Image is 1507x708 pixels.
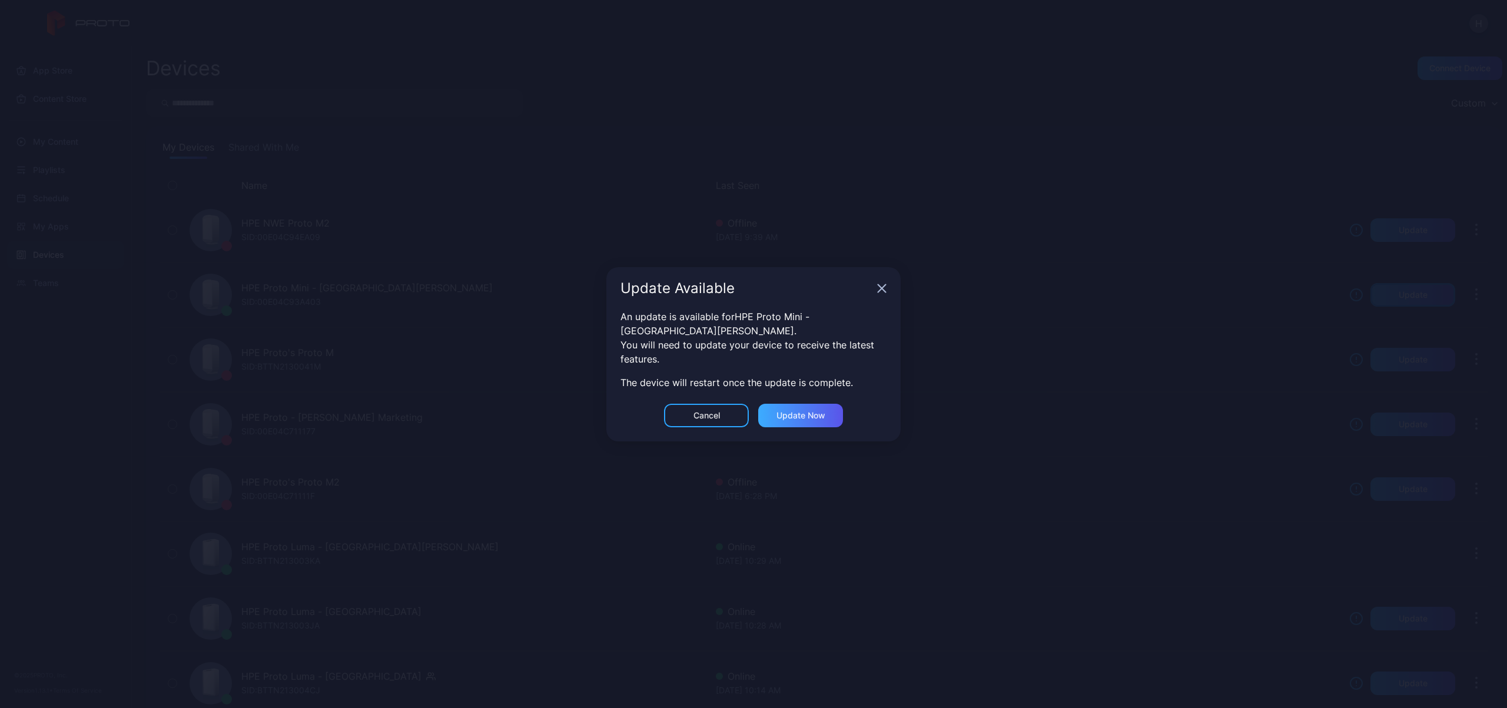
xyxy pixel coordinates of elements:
[693,411,720,420] div: Cancel
[620,375,887,390] div: The device will restart once the update is complete.
[620,281,872,295] div: Update Available
[758,404,843,427] button: Update now
[620,310,887,338] div: An update is available for HPE Proto Mini - [GEOGRAPHIC_DATA][PERSON_NAME] .
[776,411,825,420] div: Update now
[620,338,887,366] div: You will need to update your device to receive the latest features.
[664,404,749,427] button: Cancel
